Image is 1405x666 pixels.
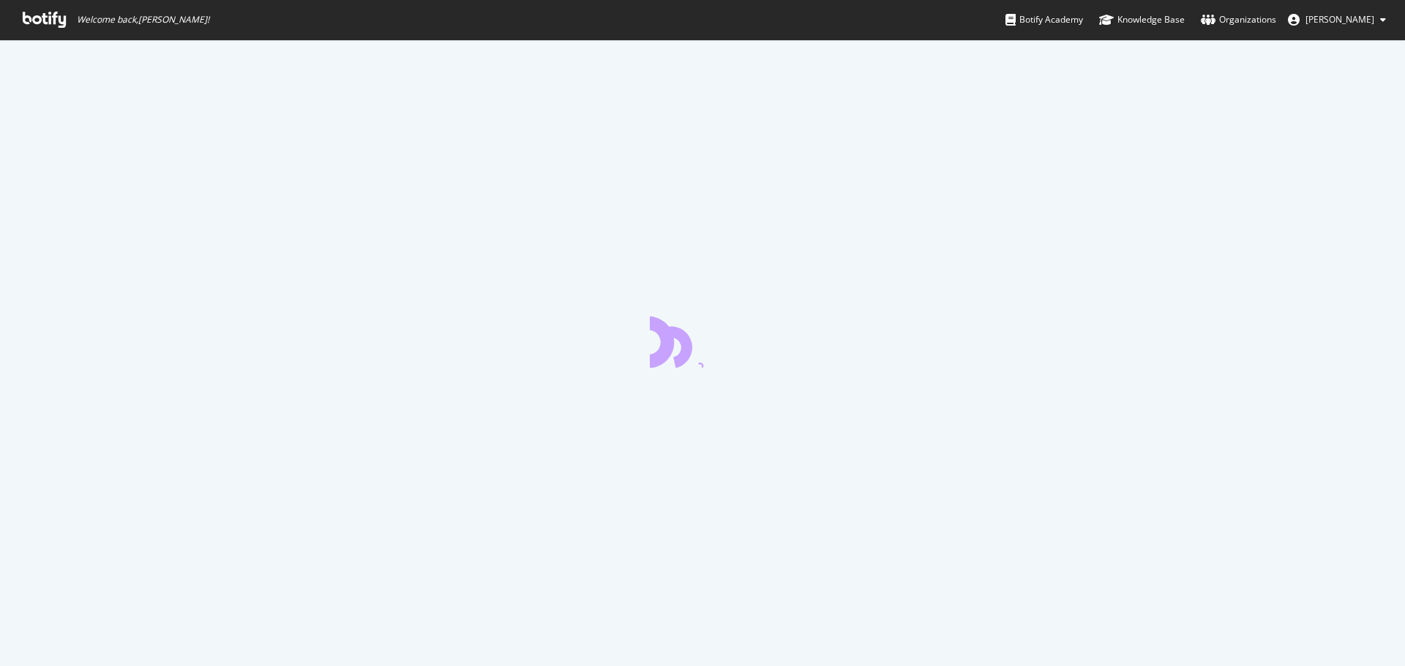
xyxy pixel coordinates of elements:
[650,315,755,368] div: animation
[1201,12,1276,27] div: Organizations
[1305,13,1374,26] span: Sylvia Luong
[1276,8,1398,31] button: [PERSON_NAME]
[77,14,209,26] span: Welcome back, [PERSON_NAME] !
[1005,12,1083,27] div: Botify Academy
[1099,12,1185,27] div: Knowledge Base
